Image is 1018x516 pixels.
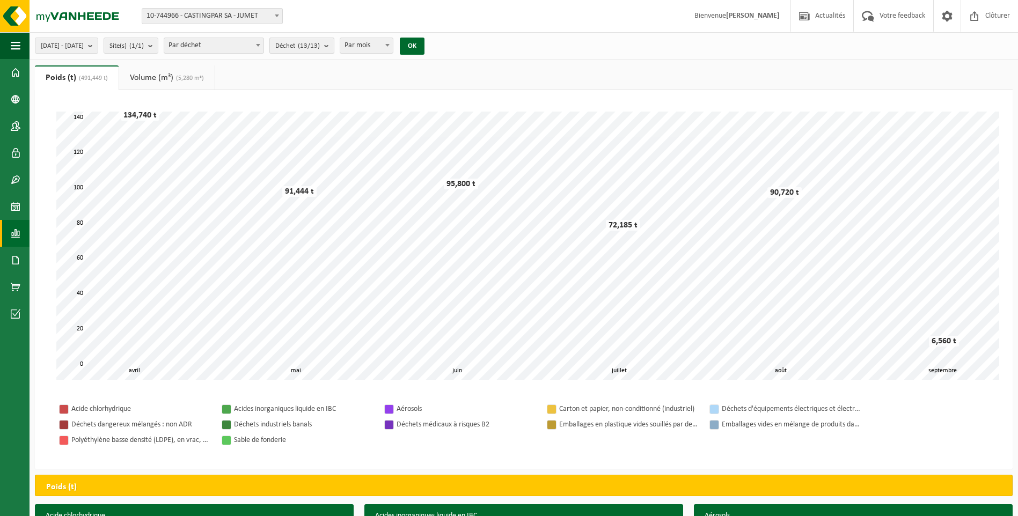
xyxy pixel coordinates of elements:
[142,9,282,24] span: 10-744966 - CASTINGPAR SA - JUMET
[275,38,320,54] span: Déchet
[71,418,211,431] div: Déchets dangereux mélangés : non ADR
[298,42,320,49] count: (13/13)
[35,65,119,90] a: Poids (t)
[726,12,780,20] strong: [PERSON_NAME]
[35,475,87,499] h2: Poids (t)
[71,433,211,447] div: Polyéthylène basse densité (LDPE), en vrac, coloré
[234,402,373,416] div: Acides inorganiques liquide en IBC
[164,38,263,53] span: Par déchet
[282,186,317,197] div: 91,444 t
[606,220,640,231] div: 72,185 t
[929,336,959,347] div: 6,560 t
[129,42,144,49] count: (1/1)
[119,65,215,90] a: Volume (m³)
[397,402,536,416] div: Aérosols
[234,433,373,447] div: Sable de fonderie
[164,38,264,54] span: Par déchet
[559,418,699,431] div: Emballages en plastique vides souillés par des acides
[109,38,144,54] span: Site(s)
[35,38,98,54] button: [DATE] - [DATE]
[340,38,393,54] span: Par mois
[340,38,393,53] span: Par mois
[234,418,373,431] div: Déchets industriels banals
[767,187,802,198] div: 90,720 t
[142,8,283,24] span: 10-744966 - CASTINGPAR SA - JUMET
[722,418,861,431] div: Emballages vides en mélange de produits dangereux
[559,402,699,416] div: Carton et papier, non-conditionné (industriel)
[173,75,204,82] span: (5,280 m³)
[400,38,424,55] button: OK
[121,110,159,121] div: 134,740 t
[397,418,536,431] div: Déchets médicaux à risques B2
[104,38,158,54] button: Site(s)(1/1)
[269,38,334,54] button: Déchet(13/13)
[76,75,108,82] span: (491,449 t)
[71,402,211,416] div: Acide chlorhydrique
[41,38,84,54] span: [DATE] - [DATE]
[444,179,478,189] div: 95,800 t
[722,402,861,416] div: Déchets d'équipements électriques et électroniques - Sans tubes cathodiques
